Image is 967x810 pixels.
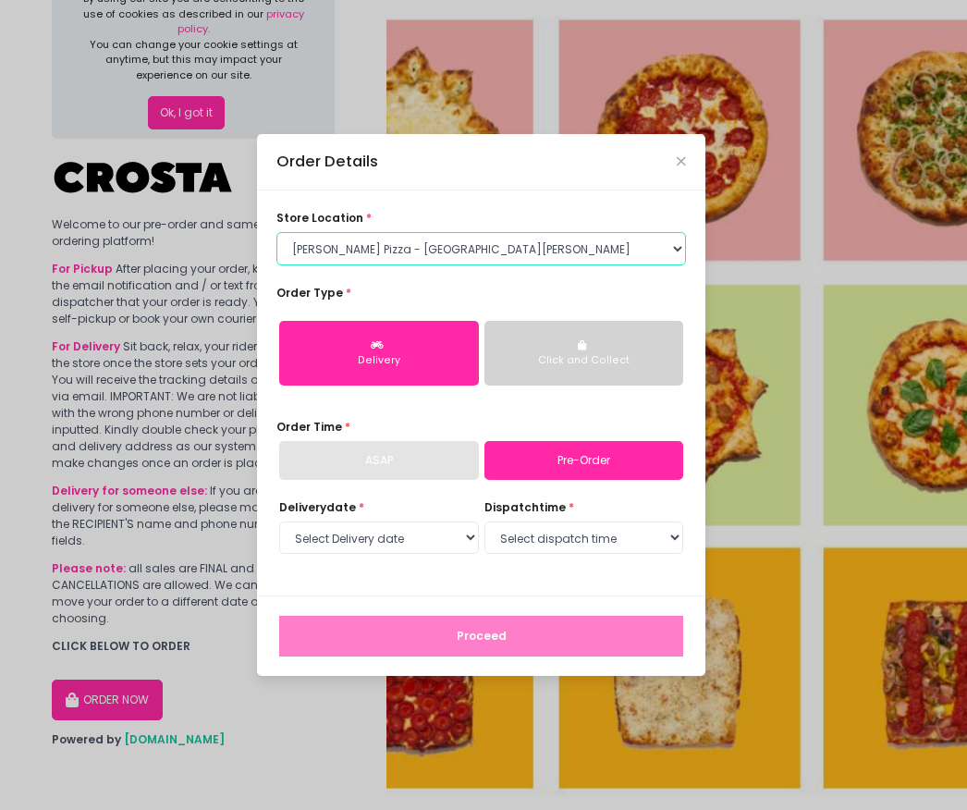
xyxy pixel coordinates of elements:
[279,321,479,386] button: Delivery
[484,499,566,515] span: dispatch time
[276,210,363,226] span: store location
[496,353,672,368] div: Click and Collect
[279,616,683,657] button: Proceed
[484,441,684,480] a: Pre-Order
[276,151,378,174] div: Order Details
[279,499,356,515] span: Delivery date
[291,353,467,368] div: Delivery
[484,321,684,386] button: Click and Collect
[276,285,343,301] span: Order Type
[677,157,686,166] button: Close
[276,419,342,435] span: Order Time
